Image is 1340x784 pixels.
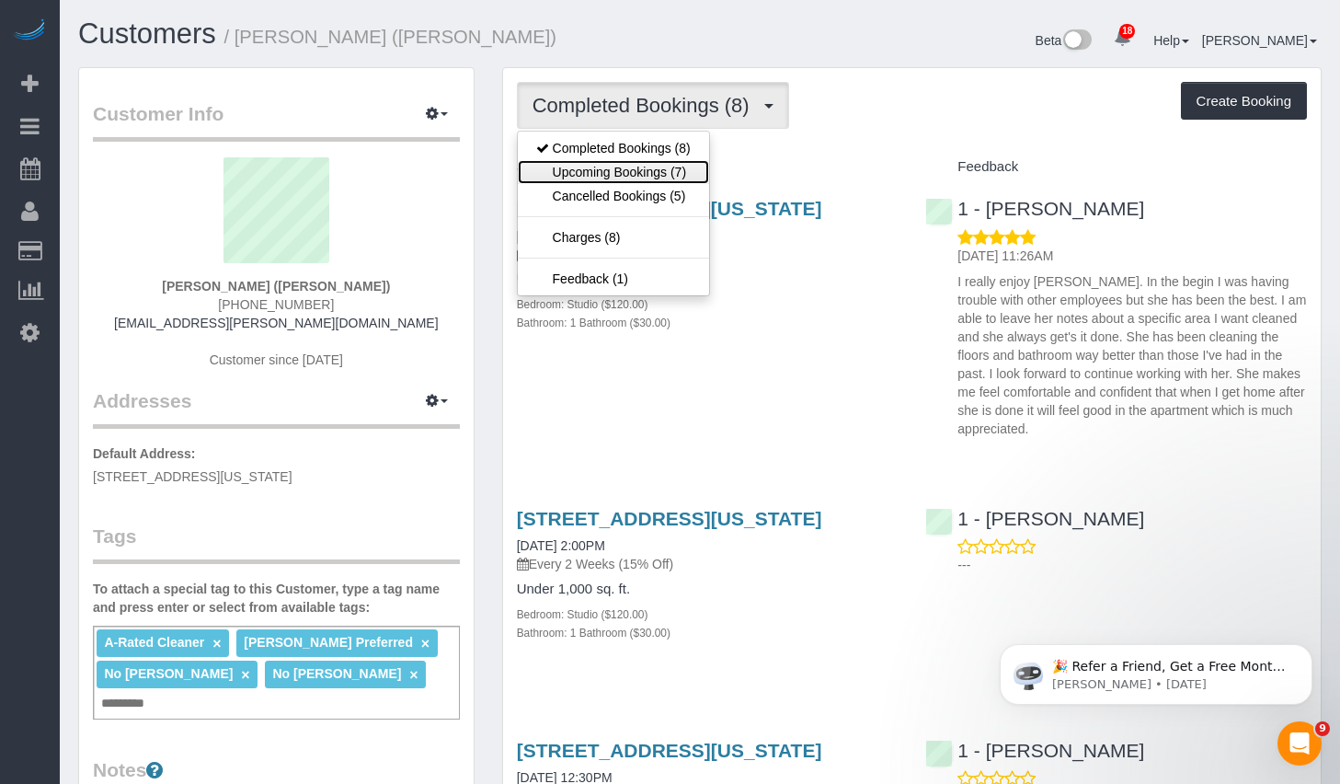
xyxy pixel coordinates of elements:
label: To attach a special tag to this Customer, type a tag name and press enter or select from availabl... [93,580,460,617]
a: [PERSON_NAME] [1202,33,1317,48]
a: 1 - [PERSON_NAME] [925,198,1144,219]
a: [DATE] 2:00PM [517,538,605,553]
small: Bedroom: Studio ($120.00) [517,298,648,311]
legend: Customer Info [93,100,460,142]
h4: Under 1,000 sq. ft. [517,582,899,597]
a: × [241,667,249,683]
p: Every 2 Weeks (15% Off) [517,555,899,573]
span: [PERSON_NAME] Preferred [244,635,413,650]
a: Help [1153,33,1189,48]
span: [STREET_ADDRESS][US_STATE] [93,469,292,484]
a: 1 - [PERSON_NAME] [925,508,1144,529]
a: Cancelled Bookings (5) [518,184,709,208]
a: × [421,636,429,651]
span: No [PERSON_NAME] [272,666,401,681]
span: No [PERSON_NAME] [104,666,233,681]
span: 18 [1119,24,1135,39]
button: Completed Bookings (8) [517,82,789,129]
label: Default Address: [93,444,196,463]
span: Customer since [DATE] [210,352,343,367]
iframe: Intercom notifications message [972,605,1340,734]
a: × [409,667,418,683]
a: 18 [1105,18,1140,59]
p: --- [957,556,1307,574]
a: Completed Bookings (8) [518,136,709,160]
a: [STREET_ADDRESS][US_STATE] [517,740,822,761]
span: [PHONE_NUMBER] [218,297,334,312]
small: Bedroom: Studio ($120.00) [517,608,648,621]
img: Automaid Logo [11,18,48,44]
a: Beta [1036,33,1093,48]
a: [STREET_ADDRESS][US_STATE] [517,508,822,529]
span: 9 [1315,721,1330,736]
strong: [PERSON_NAME] ([PERSON_NAME]) [162,279,390,294]
a: Customers [78,17,216,50]
h4: Feedback [925,159,1307,175]
span: Completed Bookings (8) [533,94,759,117]
a: [EMAIL_ADDRESS][PERSON_NAME][DOMAIN_NAME] [114,316,438,330]
small: Bathroom: 1 Bathroom ($30.00) [517,317,670,329]
small: / [PERSON_NAME] ([PERSON_NAME]) [224,27,556,47]
button: Create Booking [1181,82,1307,121]
img: New interface [1061,29,1092,53]
a: × [212,636,221,651]
small: Bathroom: 1 Bathroom ($30.00) [517,627,670,640]
legend: Tags [93,523,460,564]
a: Upcoming Bookings (7) [518,160,709,184]
iframe: Intercom live chat [1277,721,1322,766]
a: Feedback (1) [518,267,709,291]
p: [DATE] 11:26AM [957,247,1307,265]
p: I really enjoy [PERSON_NAME]. In the begin I was having trouble with other employees but she has ... [957,272,1307,438]
a: 1 - [PERSON_NAME] [925,740,1144,761]
a: Charges (8) [518,225,709,249]
span: A-Rated Cleaner [104,635,204,650]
